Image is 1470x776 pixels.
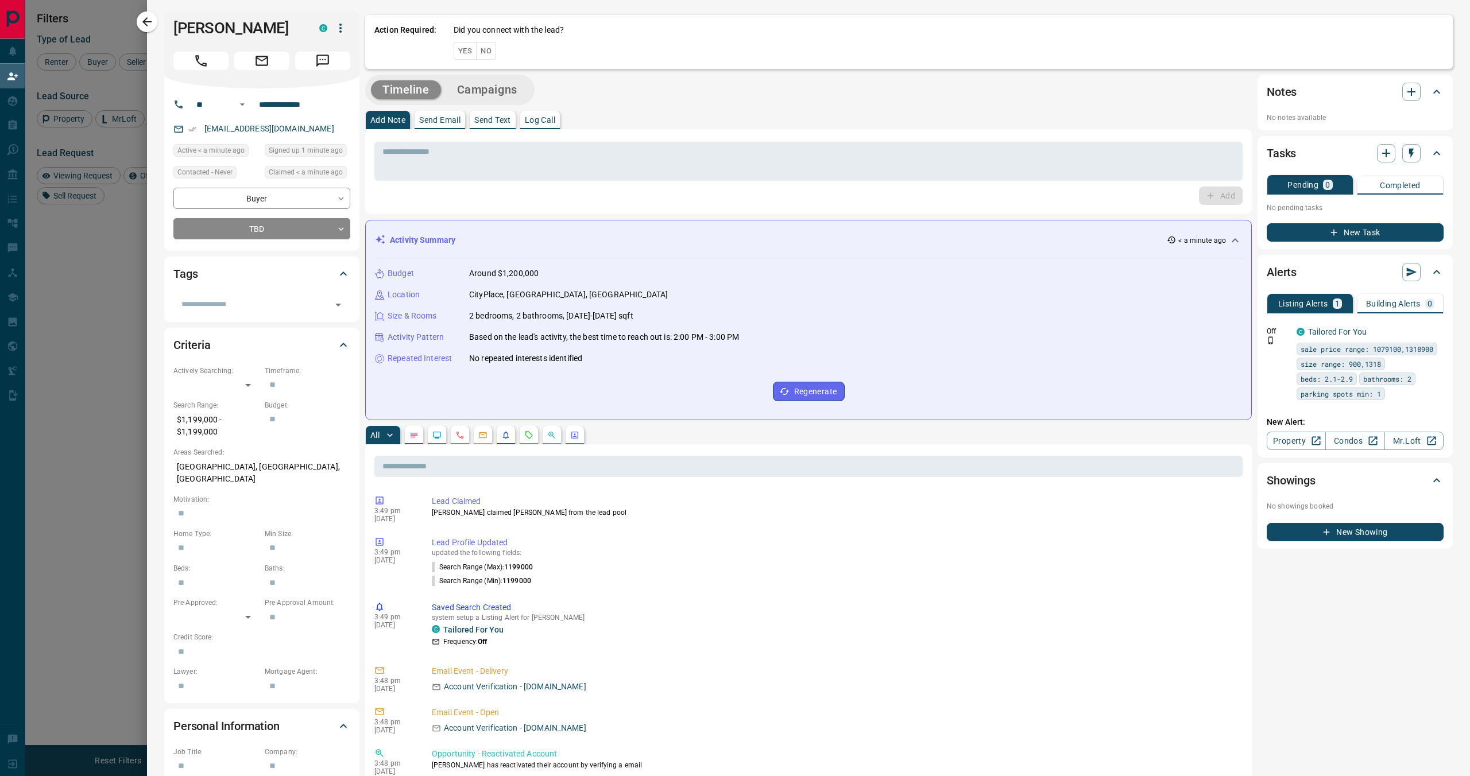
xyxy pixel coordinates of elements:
h2: Criteria [173,336,211,354]
p: Pre-Approved: [173,597,259,608]
svg: Email Verified [188,125,196,133]
p: Add Note [370,116,405,124]
p: Completed [1380,181,1421,189]
p: Budget: [265,400,350,410]
h2: Personal Information [173,717,280,735]
p: Building Alerts [1366,300,1421,308]
span: Message [295,52,350,70]
div: Criteria [173,331,350,359]
p: Pre-Approval Amount: [265,597,350,608]
p: Send Email [419,116,461,124]
p: [DATE] [374,556,415,564]
a: Property [1267,432,1326,450]
p: 0 [1325,181,1330,189]
p: Opportunity - Reactivated Account [432,748,1238,760]
p: Email Event - Open [432,707,1238,719]
p: Areas Searched: [173,447,350,457]
p: Frequency: [443,637,487,647]
p: [DATE] [374,515,415,523]
p: Account Verification - [DOMAIN_NAME] [444,722,586,734]
p: Actively Searching: [173,366,259,376]
p: No showings booked [1267,501,1444,511]
div: condos.ca [432,625,440,633]
button: Campaigns [446,80,529,99]
p: Size & Rooms [388,310,437,322]
p: [DATE] [374,726,415,734]
p: $1,199,000 - $1,199,000 [173,410,259,441]
span: Email [234,52,289,70]
p: Pending [1287,181,1318,189]
h1: [PERSON_NAME] [173,19,302,37]
p: Around $1,200,000 [469,267,539,280]
p: Account Verification - [DOMAIN_NAME] [444,681,586,693]
p: [GEOGRAPHIC_DATA], [GEOGRAPHIC_DATA], [GEOGRAPHIC_DATA] [173,457,350,488]
p: [DATE] [374,685,415,693]
p: [DATE] [374,621,415,629]
p: Mortgage Agent: [265,666,350,677]
p: Company: [265,747,350,757]
svg: Notes [409,430,419,440]
button: Open [235,98,249,111]
a: Tailored For You [1308,327,1367,336]
span: Signed up 1 minute ago [269,145,343,156]
p: Baths: [265,563,350,573]
p: Timeframe: [265,366,350,376]
p: Job Title: [173,747,259,757]
span: 1199000 [504,563,533,571]
div: Notes [1267,78,1444,106]
div: Tags [173,260,350,288]
svg: Agent Actions [570,430,579,440]
button: Regenerate [773,382,845,401]
button: New Showing [1267,523,1444,541]
p: Budget [388,267,414,280]
div: Tasks [1267,139,1444,167]
p: No notes available [1267,112,1444,123]
div: Buyer [173,188,350,209]
a: [EMAIL_ADDRESS][DOMAIN_NAME] [204,124,334,133]
p: Off [1267,326,1290,336]
p: Motivation: [173,494,350,505]
div: TBD [173,218,350,239]
p: Lead Claimed [432,495,1238,507]
p: Search Range (Max) : [432,562,533,572]
span: parking spots min: 1 [1301,388,1381,399]
span: bathrooms: 2 [1363,373,1411,385]
div: Sun Sep 14 2025 [265,144,350,160]
span: Call [173,52,229,70]
h2: Alerts [1267,263,1297,281]
p: 3:48 pm [374,718,415,726]
span: sale price range: 1079100,1318900 [1301,343,1433,355]
p: 3:48 pm [374,677,415,685]
p: Listing Alerts [1278,300,1328,308]
p: [DATE] [374,767,415,775]
div: Personal Information [173,712,350,740]
p: No pending tasks [1267,199,1444,216]
a: Tailored For You [443,625,504,634]
p: 3:49 pm [374,507,415,515]
p: Lead Profile Updated [432,537,1238,549]
svg: Listing Alerts [501,430,510,440]
p: updated the following fields: [432,549,1238,557]
p: 3:49 pm [374,548,415,556]
p: Search Range: [173,400,259,410]
svg: Lead Browsing Activity [432,430,442,440]
svg: Requests [524,430,533,440]
div: Alerts [1267,258,1444,286]
p: 3:49 pm [374,613,415,621]
p: Activity Pattern [388,331,444,343]
a: Mr.Loft [1384,432,1444,450]
button: Yes [454,42,477,60]
p: Send Text [474,116,511,124]
div: Showings [1267,467,1444,494]
div: condos.ca [1297,328,1305,336]
svg: Opportunities [547,430,556,440]
p: system setup a Listing Alert for [PERSON_NAME] [432,614,1238,622]
p: Email Event - Delivery [432,665,1238,677]
div: Sun Sep 14 2025 [173,144,259,160]
a: Condos [1325,432,1384,450]
span: Claimed < a minute ago [269,166,343,178]
p: No repeated interests identified [469,352,582,364]
p: Home Type: [173,529,259,539]
h2: Tags [173,265,198,283]
div: condos.ca [319,24,327,32]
